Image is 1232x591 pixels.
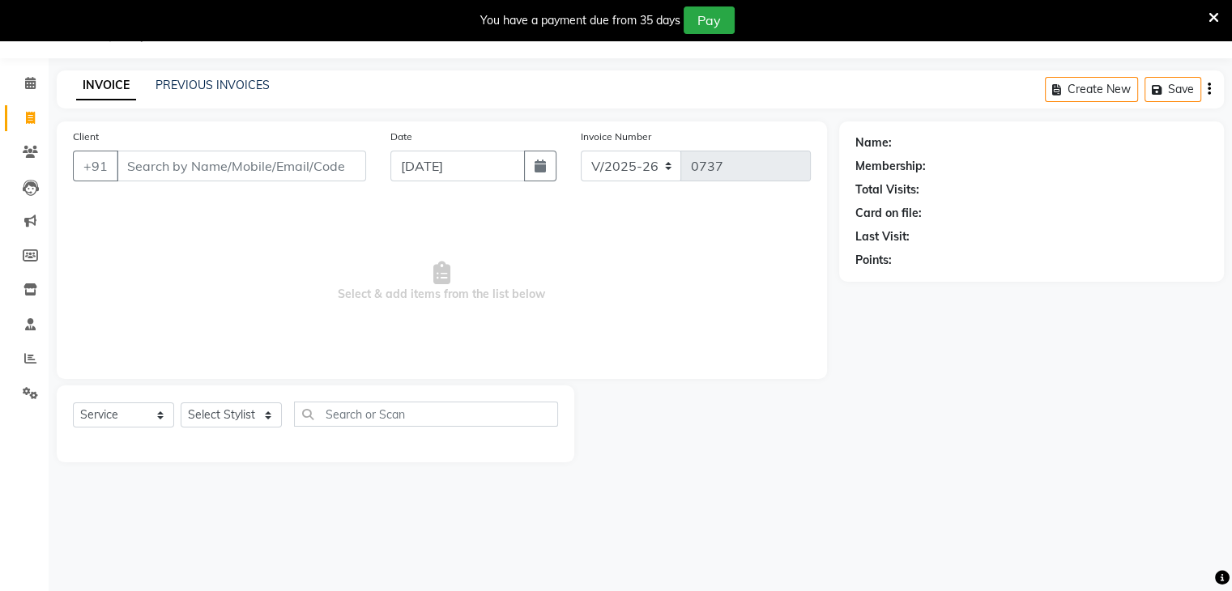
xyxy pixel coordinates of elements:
[480,12,680,29] div: You have a payment due from 35 days
[294,402,558,427] input: Search or Scan
[390,130,412,144] label: Date
[73,201,811,363] span: Select & add items from the list below
[855,158,926,175] div: Membership:
[76,71,136,100] a: INVOICE
[684,6,735,34] button: Pay
[855,134,892,151] div: Name:
[855,205,922,222] div: Card on file:
[581,130,651,144] label: Invoice Number
[855,181,919,198] div: Total Visits:
[73,130,99,144] label: Client
[1145,77,1201,102] button: Save
[855,228,910,245] div: Last Visit:
[117,151,366,181] input: Search by Name/Mobile/Email/Code
[156,78,270,92] a: PREVIOUS INVOICES
[855,252,892,269] div: Points:
[1045,77,1138,102] button: Create New
[73,151,118,181] button: +91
